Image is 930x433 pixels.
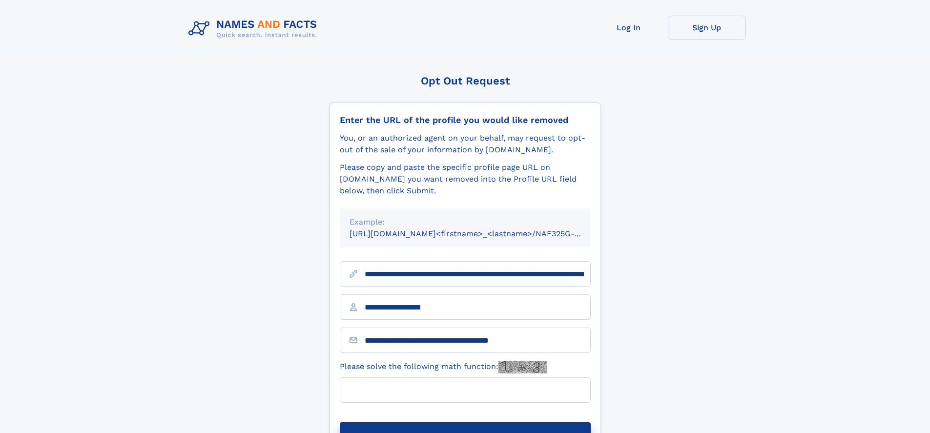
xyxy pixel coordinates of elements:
[350,216,581,228] div: Example:
[590,16,668,40] a: Log In
[340,115,591,125] div: Enter the URL of the profile you would like removed
[340,361,547,373] label: Please solve the following math function:
[340,162,591,197] div: Please copy and paste the specific profile page URL on [DOMAIN_NAME] you want removed into the Pr...
[350,229,609,238] small: [URL][DOMAIN_NAME]<firstname>_<lastname>/NAF325G-xxxxxxxx
[668,16,746,40] a: Sign Up
[330,75,601,87] div: Opt Out Request
[185,16,325,42] img: Logo Names and Facts
[340,132,591,156] div: You, or an authorized agent on your behalf, may request to opt-out of the sale of your informatio...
